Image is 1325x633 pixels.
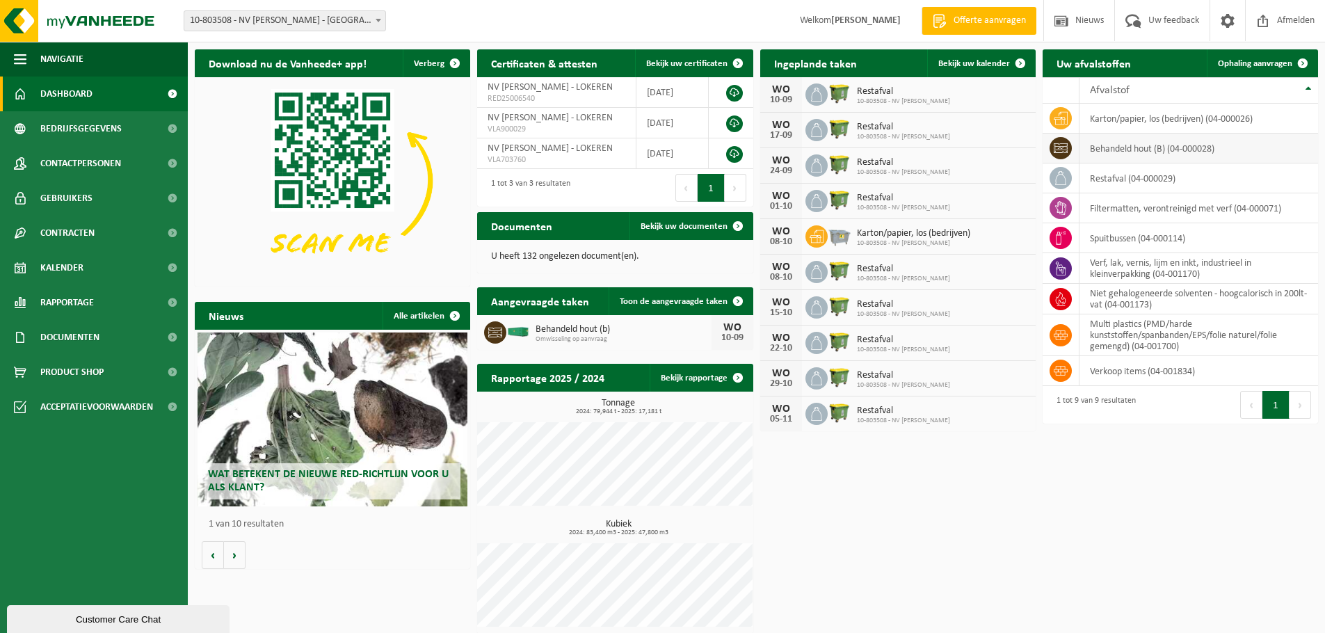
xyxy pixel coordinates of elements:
[857,122,950,133] span: Restafval
[828,365,851,389] img: WB-1100-HPE-GN-50
[767,95,795,105] div: 10-09
[1207,49,1317,77] a: Ophaling aanvragen
[40,216,95,250] span: Contracten
[767,308,795,318] div: 15-10
[195,77,470,284] img: Download de VHEPlus App
[629,212,752,240] a: Bekijk uw documenten
[857,310,950,319] span: 10-803508 - NV [PERSON_NAME]
[1262,391,1290,419] button: 1
[40,355,104,390] span: Product Shop
[40,42,83,77] span: Navigatie
[767,379,795,389] div: 29-10
[767,191,795,202] div: WO
[403,49,469,77] button: Verberg
[767,237,795,247] div: 08-10
[950,14,1029,28] span: Offerte aanvragen
[40,181,93,216] span: Gebruikers
[1079,104,1318,134] td: karton/papier, los (bedrijven) (04-000026)
[484,520,753,536] h3: Kubiek
[857,239,970,248] span: 10-803508 - NV [PERSON_NAME]
[828,330,851,353] img: WB-1100-HPE-GN-50
[488,82,613,93] span: NV [PERSON_NAME] - LOKEREN
[767,166,795,176] div: 24-09
[506,325,530,337] img: HK-XC-30-GN-00
[857,381,950,390] span: 10-803508 - NV [PERSON_NAME]
[488,93,625,104] span: RED25006540
[609,287,752,315] a: Toon de aangevraagde taken
[636,108,709,138] td: [DATE]
[40,111,122,146] span: Bedrijfsgegevens
[718,322,746,333] div: WO
[488,113,613,123] span: NV [PERSON_NAME] - LOKEREN
[857,97,950,106] span: 10-803508 - NV [PERSON_NAME]
[646,59,728,68] span: Bekijk uw certificaten
[767,226,795,237] div: WO
[1079,163,1318,193] td: restafval (04-000029)
[1079,134,1318,163] td: behandeld hout (B) (04-000028)
[1043,49,1145,77] h2: Uw afvalstoffen
[828,152,851,176] img: WB-1100-HPE-GN-50
[1240,391,1262,419] button: Previous
[488,154,625,166] span: VLA703760
[635,49,752,77] a: Bekijk uw certificaten
[184,11,385,31] span: 10-803508 - NV ANDRE DE WITTE - LOKEREN
[828,401,851,424] img: WB-1100-HPE-GN-50
[7,602,232,633] iframe: chat widget
[1218,59,1292,68] span: Ophaling aanvragen
[209,520,463,529] p: 1 van 10 resultaten
[40,390,153,424] span: Acceptatievoorwaarden
[383,302,469,330] a: Alle artikelen
[760,49,871,77] h2: Ingeplande taken
[536,324,711,335] span: Behandeld hout (b)
[857,86,950,97] span: Restafval
[857,417,950,425] span: 10-803508 - NV [PERSON_NAME]
[491,252,739,262] p: U heeft 132 ongelezen document(en).
[857,335,950,346] span: Restafval
[208,469,449,493] span: Wat betekent de nieuwe RED-richtlijn voor u als klant?
[767,297,795,308] div: WO
[477,212,566,239] h2: Documenten
[198,332,467,506] a: Wat betekent de nieuwe RED-richtlijn voor u als klant?
[767,131,795,141] div: 17-09
[718,333,746,343] div: 10-09
[927,49,1034,77] a: Bekijk uw kalender
[675,174,698,202] button: Previous
[620,297,728,306] span: Toon de aangevraagde taken
[831,15,901,26] strong: [PERSON_NAME]
[938,59,1010,68] span: Bekijk uw kalender
[857,168,950,177] span: 10-803508 - NV [PERSON_NAME]
[857,133,950,141] span: 10-803508 - NV [PERSON_NAME]
[767,332,795,344] div: WO
[857,228,970,239] span: Karton/papier, los (bedrijven)
[414,59,444,68] span: Verberg
[641,222,728,231] span: Bekijk uw documenten
[767,84,795,95] div: WO
[857,370,950,381] span: Restafval
[1079,253,1318,284] td: verf, lak, vernis, lijm en inkt, industrieel in kleinverpakking (04-001170)
[767,368,795,379] div: WO
[1079,284,1318,314] td: niet gehalogeneerde solventen - hoogcalorisch in 200lt-vat (04-001173)
[828,117,851,141] img: WB-1100-HPE-GN-50
[767,403,795,415] div: WO
[488,124,625,135] span: VLA900029
[922,7,1036,35] a: Offerte aanvragen
[857,346,950,354] span: 10-803508 - NV [PERSON_NAME]
[636,138,709,169] td: [DATE]
[767,415,795,424] div: 05-11
[857,406,950,417] span: Restafval
[828,294,851,318] img: WB-1100-HPE-GN-50
[40,285,94,320] span: Rapportage
[484,408,753,415] span: 2024: 79,944 t - 2025: 17,181 t
[828,188,851,211] img: WB-1100-HPE-GN-50
[1079,193,1318,223] td: filtermatten, verontreinigd met verf (04-000071)
[1079,314,1318,356] td: multi plastics (PMD/harde kunststoffen/spanbanden/EPS/folie naturel/folie gemengd) (04-001700)
[857,299,950,310] span: Restafval
[484,529,753,536] span: 2024: 83,400 m3 - 2025: 47,800 m3
[484,173,570,203] div: 1 tot 3 van 3 resultaten
[1090,85,1130,96] span: Afvalstof
[857,204,950,212] span: 10-803508 - NV [PERSON_NAME]
[828,223,851,247] img: WB-2500-GAL-GY-01
[767,344,795,353] div: 22-10
[477,364,618,391] h2: Rapportage 2025 / 2024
